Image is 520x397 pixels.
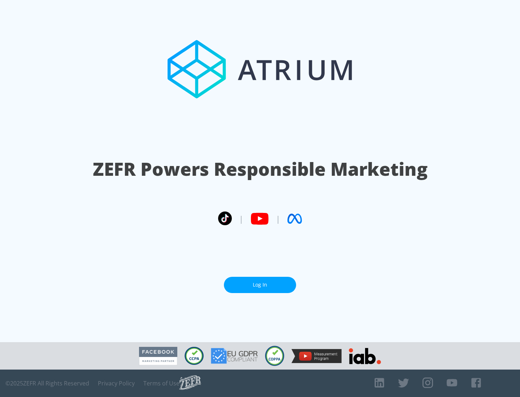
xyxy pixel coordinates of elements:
img: YouTube Measurement Program [291,349,342,363]
a: Privacy Policy [98,380,135,387]
img: Facebook Marketing Partner [139,347,177,365]
img: COPPA Compliant [265,346,284,366]
span: © 2025 ZEFR All Rights Reserved [5,380,89,387]
a: Terms of Use [143,380,179,387]
span: | [276,213,280,224]
h1: ZEFR Powers Responsible Marketing [93,157,428,182]
a: Log In [224,277,296,293]
img: IAB [349,348,381,364]
img: GDPR Compliant [211,348,258,364]
img: CCPA Compliant [185,347,204,365]
span: | [239,213,243,224]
